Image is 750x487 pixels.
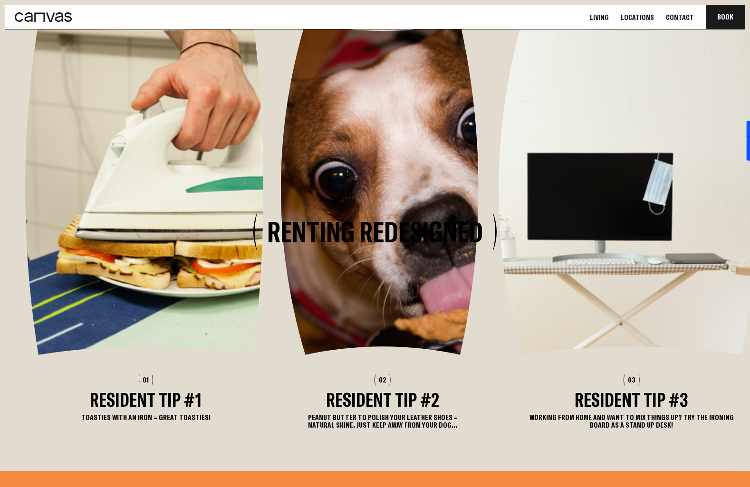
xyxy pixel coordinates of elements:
img: e4b020d84262ed7c2265a639c5d499a73d3210e3-462x583.png [25,23,267,355]
img: 23a5253e6f5ec58dc86ac17eeda4833001cbb754-368x551.png [281,23,484,355]
p: Peanut butter to polish your leather shoes = natural shine, just keep away from your dog... [281,413,484,429]
a: Contact [663,12,697,22]
a: Living [587,12,612,22]
div: 03 [624,374,640,386]
div: 02 [375,374,391,386]
p: Toasties with an iron = great toasties! [25,413,267,421]
h3: Resident Tip #1 [25,391,267,409]
div: 01 [139,374,154,386]
h3: Resident Tip #2 [281,391,484,409]
button: Book [706,5,745,29]
a: Locations [618,12,657,22]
